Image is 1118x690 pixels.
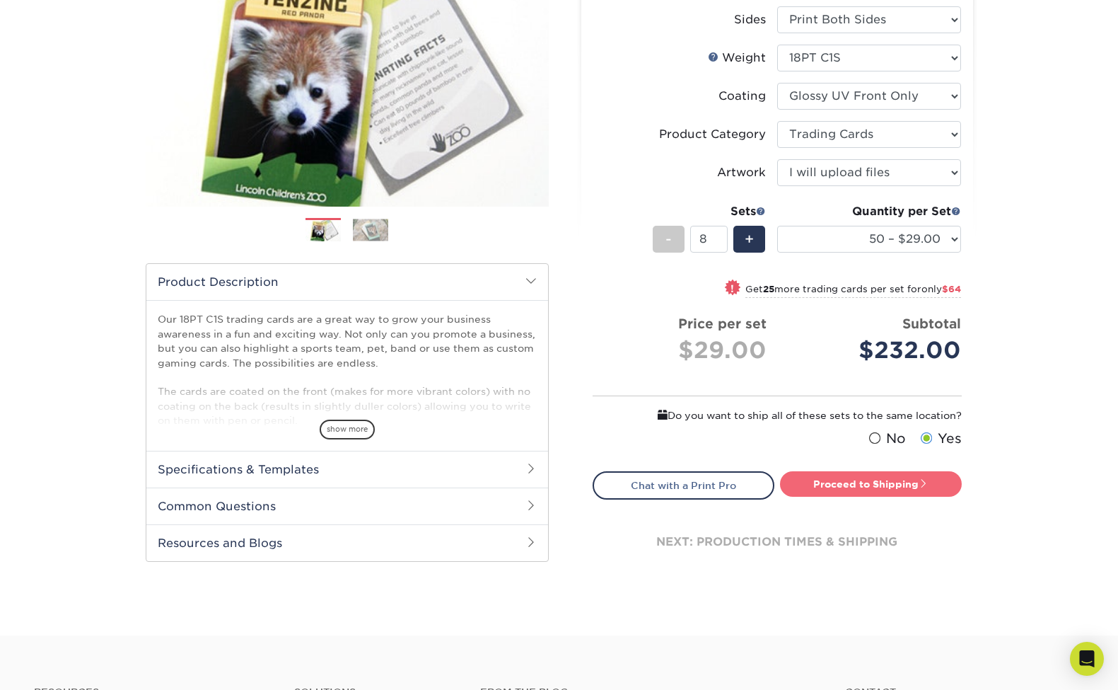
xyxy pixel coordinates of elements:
strong: Price per set [678,316,767,331]
h2: Resources and Blogs [146,524,548,561]
div: Open Intercom Messenger [1070,642,1104,676]
div: Weight [708,50,766,67]
iframe: Google Customer Reviews [4,647,120,685]
small: Get more trading cards per set for [745,284,961,298]
img: Trading Cards 02 [353,219,388,241]
strong: Subtotal [902,316,961,331]
label: No [866,429,906,449]
strong: 25 [763,284,774,294]
span: show more [320,420,375,439]
div: Artwork [717,164,766,181]
div: Quantity per Set [777,203,961,220]
div: Sets [653,203,766,220]
div: next: production times & shipping [593,500,962,585]
div: Product Category [659,126,766,143]
span: only [921,284,961,294]
span: - [665,229,672,250]
span: + [745,229,754,250]
h2: Common Questions [146,488,548,524]
h2: Specifications & Templates [146,451,548,488]
label: Yes [917,429,962,449]
div: $232.00 [788,333,961,367]
img: Trading Cards 01 [305,219,341,243]
div: Do you want to ship all of these sets to the same location? [593,408,962,423]
div: $29.00 [604,333,767,367]
span: ! [730,281,734,296]
div: Sides [734,11,766,28]
span: $64 [942,284,961,294]
p: Our 18PT C1S trading cards are a great way to grow your business awareness in a fun and exciting ... [158,312,537,427]
a: Chat with a Print Pro [593,471,774,500]
h2: Product Description [146,264,548,300]
a: Proceed to Shipping [780,471,962,497]
div: Coating [718,88,766,105]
